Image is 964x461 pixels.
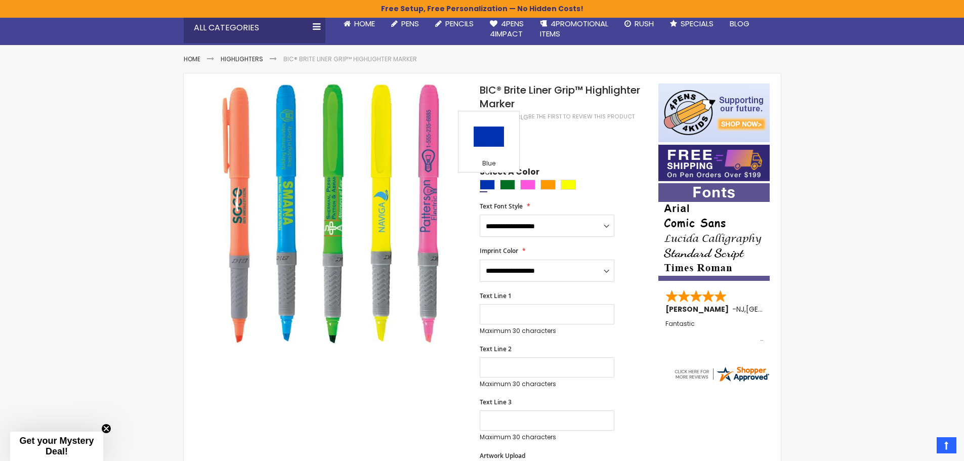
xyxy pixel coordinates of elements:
img: font-personalization-examples [658,183,770,281]
a: 4PROMOTIONALITEMS [532,13,616,46]
a: Blog [722,13,758,35]
span: Text Line 1 [480,291,512,300]
li: BIC® Brite Liner Grip™ Highlighter Marker [283,55,417,63]
span: Home [354,18,375,29]
span: Select A Color [480,166,539,180]
span: Text Line 2 [480,345,512,353]
div: Blue [461,159,517,170]
span: - , [732,304,820,314]
a: Home [184,55,200,63]
span: 4PROMOTIONAL ITEMS [540,18,608,39]
a: 4Pens4impact [482,13,532,46]
a: Top [937,437,956,453]
img: Free shipping on orders over $199 [658,145,770,181]
span: Artwork Upload [480,451,525,460]
a: Rush [616,13,662,35]
p: Maximum 30 characters [480,433,614,441]
a: Specials [662,13,722,35]
span: Pencils [445,18,474,29]
a: Pencils [427,13,482,35]
span: Get your Mystery Deal! [19,436,94,456]
a: Be the first to review this product [528,113,635,120]
div: Fantastic [665,320,764,342]
button: Close teaser [101,424,111,434]
a: Pens [383,13,427,35]
p: Maximum 30 characters [480,380,614,388]
span: Text Line 3 [480,398,512,406]
span: [GEOGRAPHIC_DATA] [746,304,820,314]
a: Home [336,13,383,35]
span: BIC® Brite Liner Grip™ Highlighter Marker [480,83,640,111]
div: Pink [520,180,535,190]
span: 4Pens 4impact [490,18,524,39]
div: Orange [540,180,556,190]
div: Yellow [561,180,576,190]
div: All Categories [184,13,325,43]
span: Text Font Style [480,202,523,211]
div: Blue [480,180,495,190]
span: Specials [681,18,714,29]
span: NJ [736,304,744,314]
span: Blog [730,18,749,29]
div: Get your Mystery Deal!Close teaser [10,432,103,461]
span: Rush [635,18,654,29]
div: Green [500,180,515,190]
img: 4pens.com widget logo [673,365,770,383]
span: Pens [401,18,419,29]
span: Imprint Color [480,246,518,255]
a: 4pens.com certificate URL [673,376,770,385]
span: [PERSON_NAME] [665,304,732,314]
img: 4pens 4 kids [658,83,770,142]
img: BIC® Brite Liner Grip™ Highlighter Marker [204,82,467,345]
a: Highlighters [221,55,263,63]
p: Maximum 30 characters [480,327,614,335]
